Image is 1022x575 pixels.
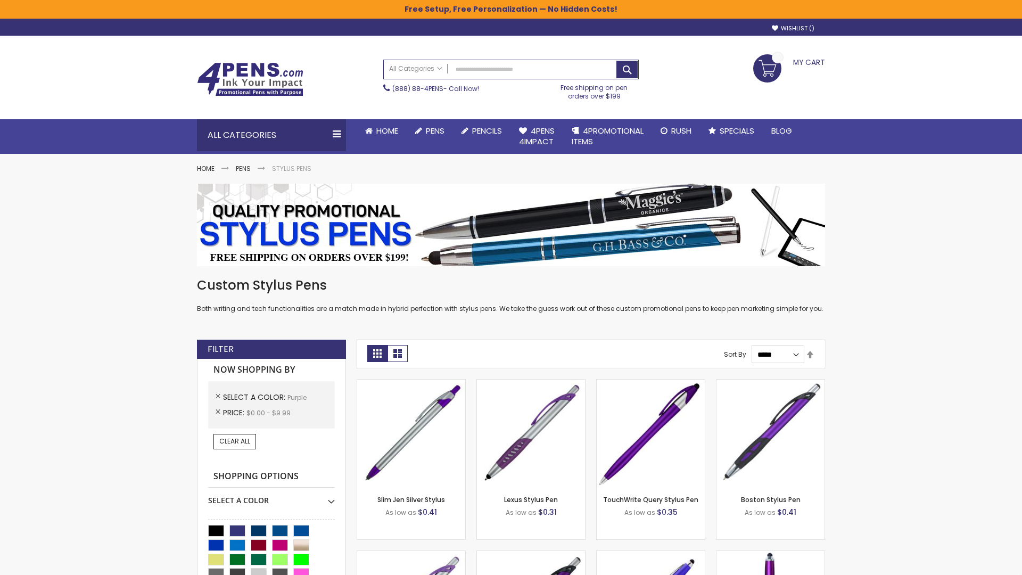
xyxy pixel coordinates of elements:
span: As low as [624,508,655,517]
span: Rush [671,125,691,136]
div: Free shipping on pen orders over $199 [550,79,639,101]
span: Clear All [219,437,250,446]
a: All Categories [384,60,448,78]
a: Lexus Metallic Stylus Pen-Purple [477,551,585,560]
a: Pens [407,119,453,143]
span: 4PROMOTIONAL ITEMS [572,125,644,147]
img: Stylus Pens [197,184,825,266]
span: Specials [720,125,754,136]
a: (888) 88-4PENS [392,84,443,93]
span: $0.35 [657,507,678,517]
h1: Custom Stylus Pens [197,277,825,294]
span: Home [376,125,398,136]
img: 4Pens Custom Pens and Promotional Products [197,62,303,96]
a: Clear All [213,434,256,449]
div: Both writing and tech functionalities are a match made in hybrid perfection with stylus pens. We ... [197,277,825,314]
a: Specials [700,119,763,143]
img: Lexus Stylus Pen-Purple [477,380,585,488]
a: TouchWrite Query Stylus Pen [603,495,698,504]
span: As low as [745,508,776,517]
a: Slim Jen Silver Stylus-Purple [357,379,465,388]
span: $0.41 [777,507,796,517]
a: Lexus Stylus Pen-Purple [477,379,585,388]
strong: Now Shopping by [208,359,335,381]
img: TouchWrite Query Stylus Pen-Purple [597,380,705,488]
span: Blog [771,125,792,136]
a: Lexus Stylus Pen [504,495,558,504]
span: Purple [287,393,307,402]
strong: Grid [367,345,388,362]
a: Home [357,119,407,143]
a: Sierra Stylus Twist Pen-Purple [597,551,705,560]
strong: Filter [208,343,234,355]
span: $0.00 - $9.99 [246,408,291,417]
a: Blog [763,119,801,143]
a: Pencils [453,119,510,143]
span: All Categories [389,64,442,73]
span: Pencils [472,125,502,136]
a: 4Pens4impact [510,119,563,154]
span: As low as [385,508,416,517]
span: - Call Now! [392,84,479,93]
strong: Shopping Options [208,465,335,488]
a: TouchWrite Command Stylus Pen-Purple [716,551,825,560]
a: TouchWrite Query Stylus Pen-Purple [597,379,705,388]
a: Wishlist [772,24,814,32]
label: Sort By [724,350,746,359]
span: $0.31 [538,507,557,517]
img: Boston Stylus Pen-Purple [716,380,825,488]
a: Boston Silver Stylus Pen-Purple [357,551,465,560]
a: Pens [236,164,251,173]
span: Select A Color [223,392,287,402]
a: Rush [652,119,700,143]
strong: Stylus Pens [272,164,311,173]
a: Boston Stylus Pen [741,495,801,504]
span: Pens [426,125,444,136]
span: As low as [506,508,537,517]
a: Boston Stylus Pen-Purple [716,379,825,388]
div: All Categories [197,119,346,151]
div: Select A Color [208,488,335,506]
span: $0.41 [418,507,437,517]
a: Slim Jen Silver Stylus [377,495,445,504]
span: Price [223,407,246,418]
img: Slim Jen Silver Stylus-Purple [357,380,465,488]
a: 4PROMOTIONALITEMS [563,119,652,154]
a: Home [197,164,215,173]
span: 4Pens 4impact [519,125,555,147]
